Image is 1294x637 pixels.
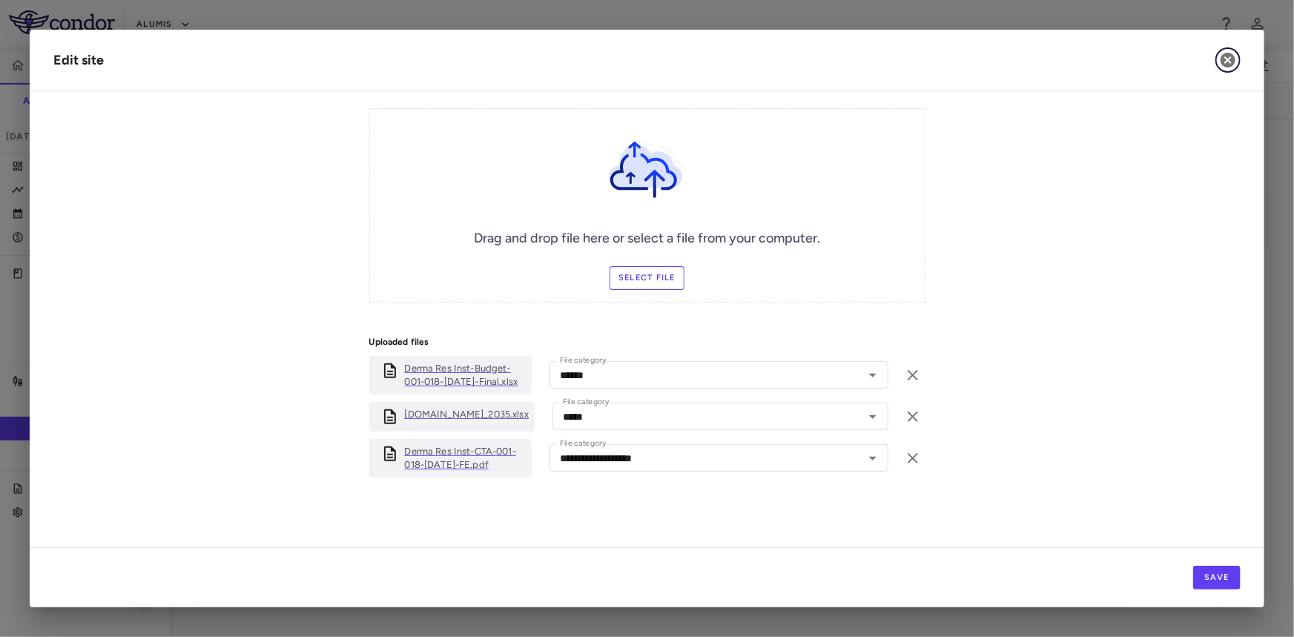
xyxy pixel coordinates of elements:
p: Derma Res Inst-CTA-001-018-27Feb2025-FE.pdf [405,445,526,472]
button: Remove [900,363,925,388]
button: Open [862,365,883,386]
button: Open [862,448,883,469]
a: [DOMAIN_NAME]_2035.xlsx [405,408,529,426]
p: Uploaded files [369,335,925,349]
div: Edit site [53,50,104,70]
h6: Drag and drop file here or select a file from your computer. [474,228,820,248]
p: Derma Res Inst-Budget-001-018-25Mar2025-Final.xlsx [405,362,526,389]
label: File category [560,354,606,367]
button: Open [862,406,883,427]
label: File category [563,396,609,409]
button: Remove [900,446,925,471]
a: Derma Res Inst-CTA-001-018-[DATE]-FE.pdf [405,445,526,472]
label: Select file [610,266,684,290]
p: ESK-001-018.Site_2035.xlsx [405,408,529,421]
button: Remove [900,404,925,429]
button: Save [1193,566,1241,590]
a: Derma Res Inst-Budget-001-018-[DATE]-Final.xlsx [405,362,526,389]
label: File category [560,438,606,450]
